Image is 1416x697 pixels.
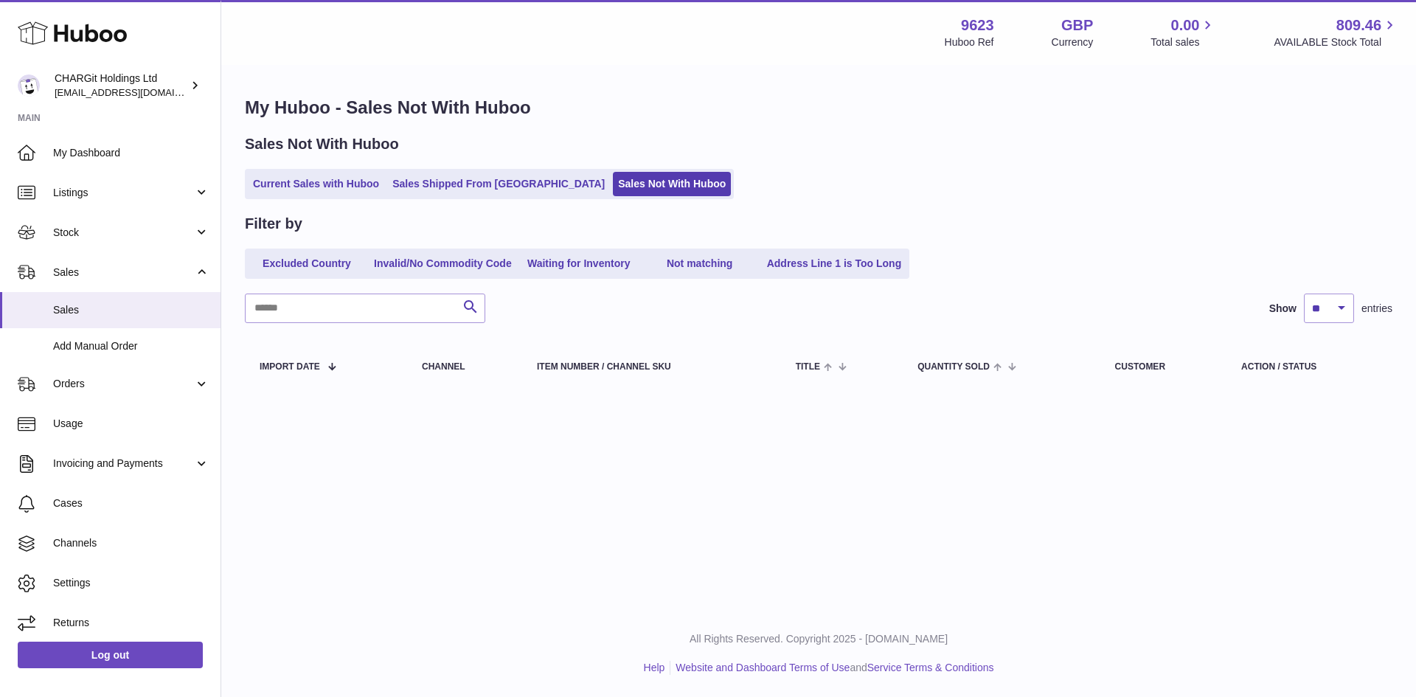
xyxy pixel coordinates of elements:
span: Channels [53,536,209,550]
a: Address Line 1 is Too Long [762,252,907,276]
span: Invoicing and Payments [53,457,194,471]
span: AVAILABLE Stock Total [1274,35,1398,49]
a: Current Sales with Huboo [248,172,384,196]
span: Import date [260,362,320,372]
a: 0.00 Total sales [1150,15,1216,49]
a: Website and Dashboard Terms of Use [676,662,850,673]
a: Not matching [641,252,759,276]
li: and [670,661,993,675]
a: Log out [18,642,203,668]
div: Currency [1052,35,1094,49]
div: Channel [422,362,507,372]
a: Service Terms & Conditions [867,662,994,673]
span: Returns [53,616,209,630]
span: Sales [53,303,209,317]
div: Customer [1115,362,1212,372]
span: Usage [53,417,209,431]
span: Sales [53,266,194,280]
span: Orders [53,377,194,391]
div: Item Number / Channel SKU [537,362,766,372]
div: Action / Status [1241,362,1378,372]
div: Huboo Ref [945,35,994,49]
span: Cases [53,496,209,510]
div: CHARGit Holdings Ltd [55,72,187,100]
h2: Filter by [245,214,302,234]
span: Total sales [1150,35,1216,49]
a: Invalid/No Commodity Code [369,252,517,276]
span: Listings [53,186,194,200]
span: Settings [53,576,209,590]
a: 809.46 AVAILABLE Stock Total [1274,15,1398,49]
span: Stock [53,226,194,240]
span: 809.46 [1336,15,1381,35]
span: entries [1361,302,1392,316]
h2: Sales Not With Huboo [245,134,399,154]
img: internalAdmin-9623@internal.huboo.com [18,74,40,97]
a: Help [644,662,665,673]
a: Sales Shipped From [GEOGRAPHIC_DATA] [387,172,610,196]
strong: 9623 [961,15,994,35]
h1: My Huboo - Sales Not With Huboo [245,96,1392,119]
span: Quantity Sold [917,362,990,372]
label: Show [1269,302,1297,316]
a: Excluded Country [248,252,366,276]
span: [EMAIL_ADDRESS][DOMAIN_NAME] [55,86,217,98]
a: Sales Not With Huboo [613,172,731,196]
span: Add Manual Order [53,339,209,353]
span: Title [796,362,820,372]
a: Waiting for Inventory [520,252,638,276]
span: My Dashboard [53,146,209,160]
p: All Rights Reserved. Copyright 2025 - [DOMAIN_NAME] [233,632,1404,646]
span: 0.00 [1171,15,1200,35]
strong: GBP [1061,15,1093,35]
